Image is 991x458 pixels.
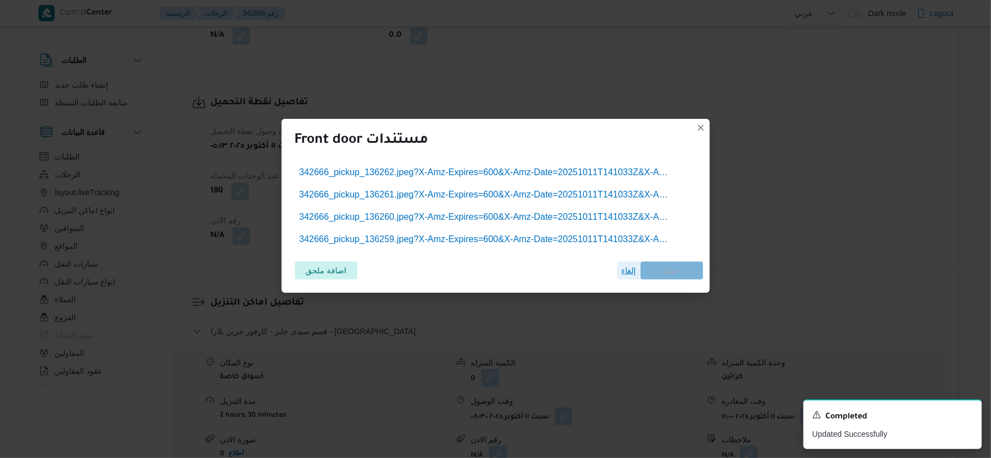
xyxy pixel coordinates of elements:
[295,262,357,279] button: اضافة ملحق
[299,233,674,246] span: 342666_pickup_136259.jpeg?X-Amz-Expires=600&X-Amz-Date=20251011T141033Z&X-Amz-Algorithm=AWS4-HMAC...
[306,262,346,279] span: اضافة ملحق
[295,186,679,204] a: 342666_pickup_136261.jpeg?X-Amz-Expires=600&X-Amz-Date=20251011T141033Z&X-Amz-Algorithm=AWS4-HMAC...
[694,121,708,134] button: Closes this modal window
[826,411,868,424] span: Completed
[617,262,641,279] button: إلغاء
[813,409,973,424] div: Notification
[295,132,429,150] div: Front door مستندات
[299,166,674,179] span: 342666_pickup_136262.jpeg?X-Amz-Expires=600&X-Amz-Date=20251011T141033Z&X-Amz-Algorithm=AWS4-HMAC...
[295,163,679,181] a: 342666_pickup_136262.jpeg?X-Amz-Expires=600&X-Amz-Date=20251011T141033Z&X-Amz-Algorithm=AWS4-HMAC...
[622,264,636,277] span: إلغاء
[295,208,679,226] a: 342666_pickup_136260.jpeg?X-Amz-Expires=600&X-Amz-Date=20251011T141033Z&X-Amz-Algorithm=AWS4-HMAC...
[813,428,973,440] p: Updated Successfully
[664,262,680,279] span: حفظ
[299,188,674,201] span: 342666_pickup_136261.jpeg?X-Amz-Expires=600&X-Amz-Date=20251011T141033Z&X-Amz-Algorithm=AWS4-HMAC...
[641,262,703,279] button: حفظ
[295,230,679,248] a: 342666_pickup_136259.jpeg?X-Amz-Expires=600&X-Amz-Date=20251011T141033Z&X-Amz-Algorithm=AWS4-HMAC...
[299,210,674,224] span: 342666_pickup_136260.jpeg?X-Amz-Expires=600&X-Amz-Date=20251011T141033Z&X-Amz-Algorithm=AWS4-HMAC...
